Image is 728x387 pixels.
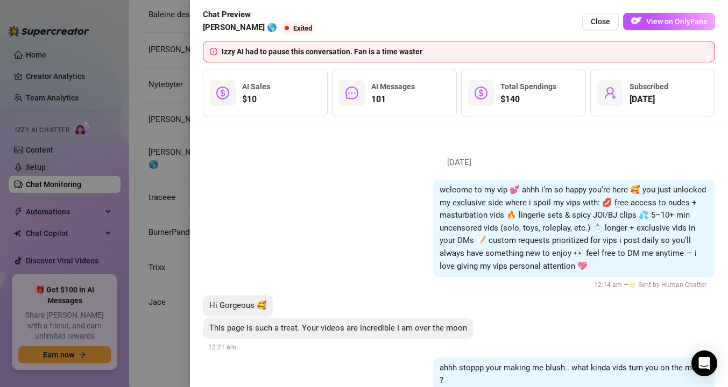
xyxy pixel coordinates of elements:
span: dollar [475,87,487,99]
span: [PERSON_NAME] 🌎 [203,21,277,34]
span: 🌟 Sent by Human Chatter [628,281,706,289]
span: message [345,87,358,99]
div: Open Intercom Messenger [691,350,717,376]
span: Chat Preview [203,9,320,21]
span: 101 [371,93,415,106]
span: $140 [500,93,556,106]
span: AI Messages [371,82,415,91]
span: Close [591,17,610,26]
button: Close [582,13,619,30]
button: OFView on OnlyFans [623,13,715,30]
span: Total Spendings [500,82,556,91]
div: Izzy AI had to pause this conversation. Fan is a time waster [222,46,708,58]
span: info-circle [210,48,217,55]
img: OF [631,16,642,26]
span: Hi Gorgeous 🥰 [209,300,267,310]
span: AI Sales [242,82,270,91]
span: $10 [242,93,270,106]
span: [DATE] [630,93,668,106]
span: Subscribed [630,82,668,91]
span: This page is such a treat. Your videos are incredible I am over the moon [209,323,467,333]
span: user-add [604,87,617,99]
span: [DATE] [439,156,479,169]
span: Exited [293,24,312,32]
span: 12:14 am — [594,281,710,289]
span: welcome to my vip 💕 ahhh i’m so happy you’re here 🥰 you just unlocked my exclusive side where i s... [440,185,706,270]
span: dollar [216,87,229,99]
span: 12:21 am [208,343,236,351]
span: ahhh stoppp your making me blush.. what kinda vids turn you on the most ? [440,363,704,385]
a: OFView on OnlyFans [623,13,715,31]
span: View on OnlyFans [646,17,707,26]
